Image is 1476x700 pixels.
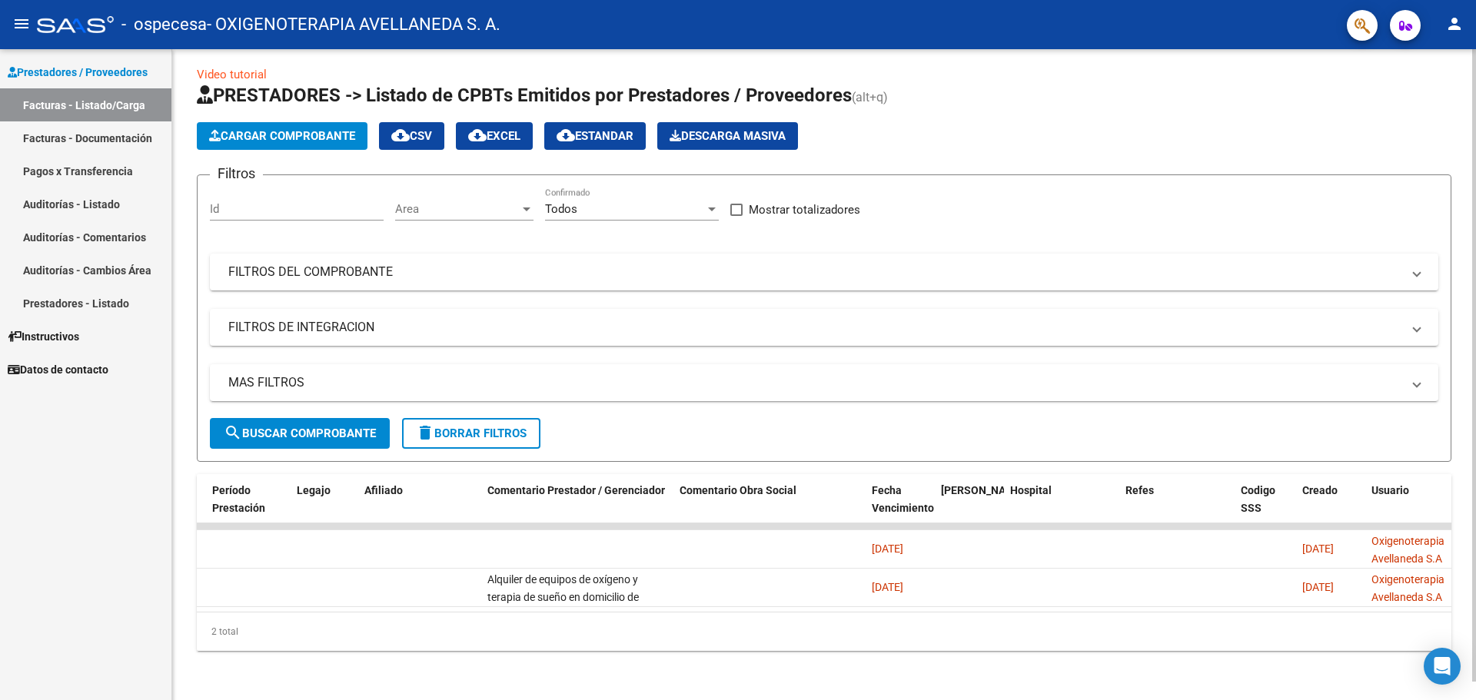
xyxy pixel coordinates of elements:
[210,254,1438,290] mat-expansion-panel-header: FILTROS DEL COMPROBANTE
[1119,474,1235,542] datatable-header-cell: Refes
[935,474,1004,542] datatable-header-cell: Fecha Confimado
[1296,474,1365,542] datatable-header-cell: Creado
[670,129,786,143] span: Descarga Masiva
[391,129,432,143] span: CSV
[545,202,577,216] span: Todos
[852,90,888,105] span: (alt+q)
[121,8,207,41] span: - ospecesa
[673,474,866,542] datatable-header-cell: Comentario Obra Social
[210,163,263,184] h3: Filtros
[210,364,1438,401] mat-expansion-panel-header: MAS FILTROS
[8,328,79,345] span: Instructivos
[228,264,1401,280] mat-panel-title: FILTROS DEL COMPROBANTE
[456,122,533,150] button: EXCEL
[197,85,852,106] span: PRESTADORES -> Listado de CPBTs Emitidos por Prestadores / Proveedores
[8,64,148,81] span: Prestadores / Proveedores
[402,418,540,449] button: Borrar Filtros
[1371,535,1444,565] span: Oxigenoterapia Avellaneda S.A
[680,484,796,496] span: Comentario Obra Social
[872,542,903,555] span: [DATE]
[224,426,376,440] span: Buscar Comprobante
[1125,484,1154,496] span: Refes
[544,122,646,150] button: Estandar
[391,126,410,144] mat-icon: cloud_download
[866,474,935,542] datatable-header-cell: Fecha Vencimiento
[487,484,665,496] span: Comentario Prestador / Gerenciador
[1424,648,1461,685] div: Open Intercom Messenger
[468,126,487,144] mat-icon: cloud_download
[297,484,331,496] span: Legajo
[1302,484,1338,496] span: Creado
[379,122,444,150] button: CSV
[657,122,798,150] app-download-masive: Descarga masiva de comprobantes (adjuntos)
[224,423,242,442] mat-icon: search
[557,129,633,143] span: Estandar
[1445,15,1464,33] mat-icon: person
[12,15,31,33] mat-icon: menu
[941,484,1024,496] span: [PERSON_NAME]
[487,573,639,621] span: Alquiler de equipos de oxígeno y terapia de sueño en domicilio de pacientes.
[1241,484,1275,514] span: Codigo SSS
[210,309,1438,346] mat-expansion-panel-header: FILTROS DE INTEGRACION
[872,484,934,514] span: Fecha Vencimiento
[228,374,1401,391] mat-panel-title: MAS FILTROS
[207,8,500,41] span: - OXIGENOTERAPIA AVELLANEDA S. A.
[416,423,434,442] mat-icon: delete
[1004,474,1119,542] datatable-header-cell: Hospital
[206,474,291,542] datatable-header-cell: Período Prestación
[1235,474,1296,542] datatable-header-cell: Codigo SSS
[8,361,108,378] span: Datos de contacto
[197,122,367,150] button: Cargar Comprobante
[212,484,265,514] span: Período Prestación
[1371,484,1409,496] span: Usuario
[197,612,1451,651] div: 2 total
[557,126,575,144] mat-icon: cloud_download
[197,68,267,81] a: Video tutorial
[1302,542,1334,555] span: [DATE]
[358,474,481,542] datatable-header-cell: Afiliado
[1010,484,1052,496] span: Hospital
[872,581,903,593] span: [DATE]
[1371,573,1444,603] span: Oxigenoterapia Avellaneda S.A
[291,474,335,542] datatable-header-cell: Legajo
[395,202,520,216] span: Area
[657,122,798,150] button: Descarga Masiva
[228,319,1401,336] mat-panel-title: FILTROS DE INTEGRACION
[481,474,673,542] datatable-header-cell: Comentario Prestador / Gerenciador
[210,418,390,449] button: Buscar Comprobante
[416,426,527,440] span: Borrar Filtros
[468,129,520,143] span: EXCEL
[1302,581,1334,593] span: [DATE]
[209,129,355,143] span: Cargar Comprobante
[364,484,403,496] span: Afiliado
[749,201,860,219] span: Mostrar totalizadores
